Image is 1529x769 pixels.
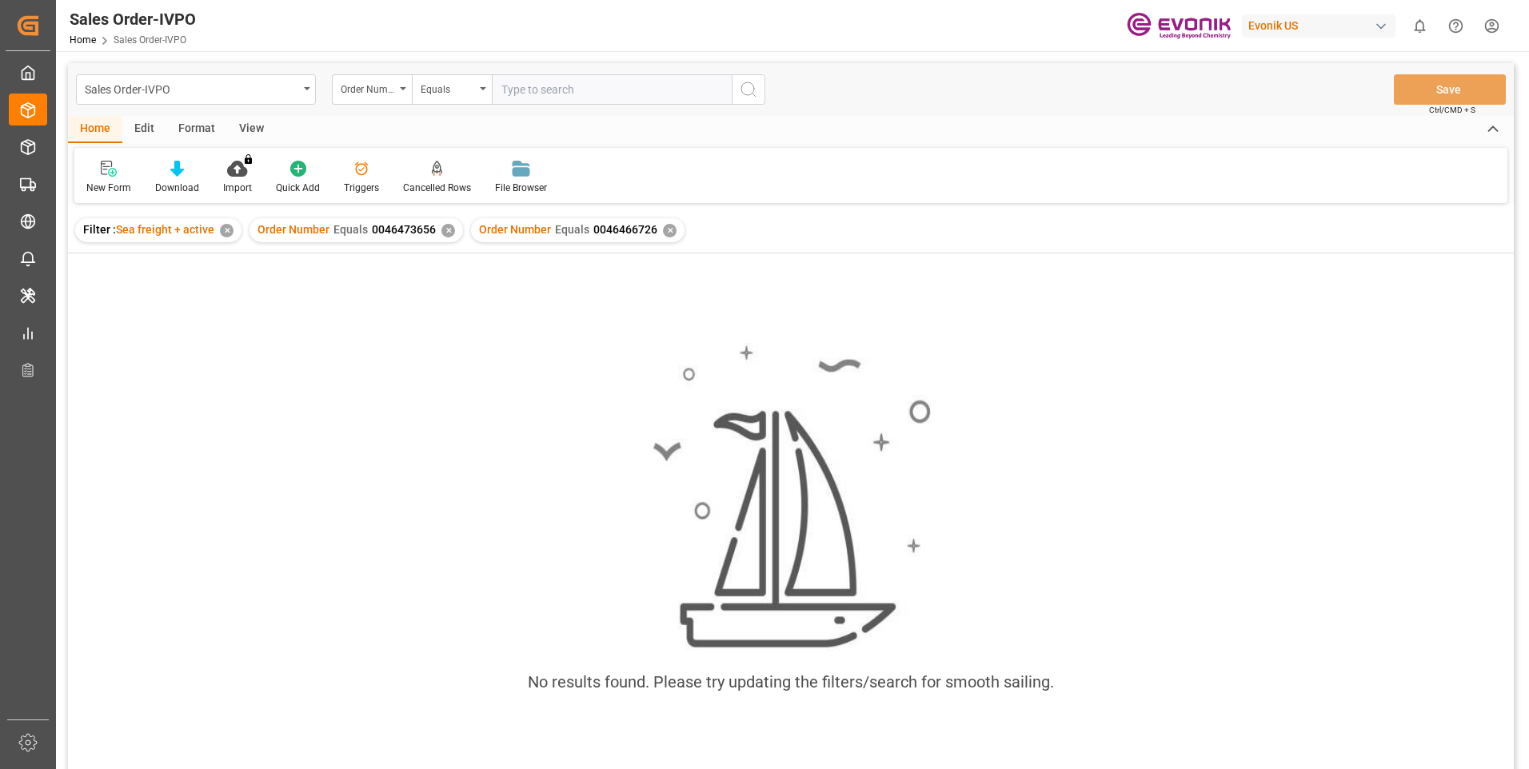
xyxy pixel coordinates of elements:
[1438,8,1474,44] button: Help Center
[651,343,931,651] img: smooth_sailing.jpeg
[76,74,316,105] button: open menu
[479,223,551,236] span: Order Number
[332,74,412,105] button: open menu
[276,181,320,195] div: Quick Add
[593,223,657,236] span: 0046466726
[227,116,276,143] div: View
[70,7,196,31] div: Sales Order-IVPO
[528,670,1054,694] div: No results found. Please try updating the filters/search for smooth sailing.
[1402,8,1438,44] button: show 0 new notifications
[116,223,214,236] span: Sea freight + active
[412,74,492,105] button: open menu
[421,78,475,97] div: Equals
[1127,12,1231,40] img: Evonik-brand-mark-Deep-Purple-RGB.jpeg_1700498283.jpeg
[122,116,166,143] div: Edit
[1429,104,1475,116] span: Ctrl/CMD + S
[495,181,547,195] div: File Browser
[85,78,298,98] div: Sales Order-IVPO
[555,223,589,236] span: Equals
[1242,14,1395,38] div: Evonik US
[663,224,677,237] div: ✕
[68,116,122,143] div: Home
[1242,10,1402,41] button: Evonik US
[732,74,765,105] button: search button
[372,223,436,236] span: 0046473656
[257,223,329,236] span: Order Number
[220,224,234,237] div: ✕
[86,181,131,195] div: New Form
[492,74,732,105] input: Type to search
[70,34,96,46] a: Home
[341,78,395,97] div: Order Number
[441,224,455,237] div: ✕
[83,223,116,236] span: Filter :
[1394,74,1506,105] button: Save
[166,116,227,143] div: Format
[403,181,471,195] div: Cancelled Rows
[333,223,368,236] span: Equals
[344,181,379,195] div: Triggers
[155,181,199,195] div: Download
